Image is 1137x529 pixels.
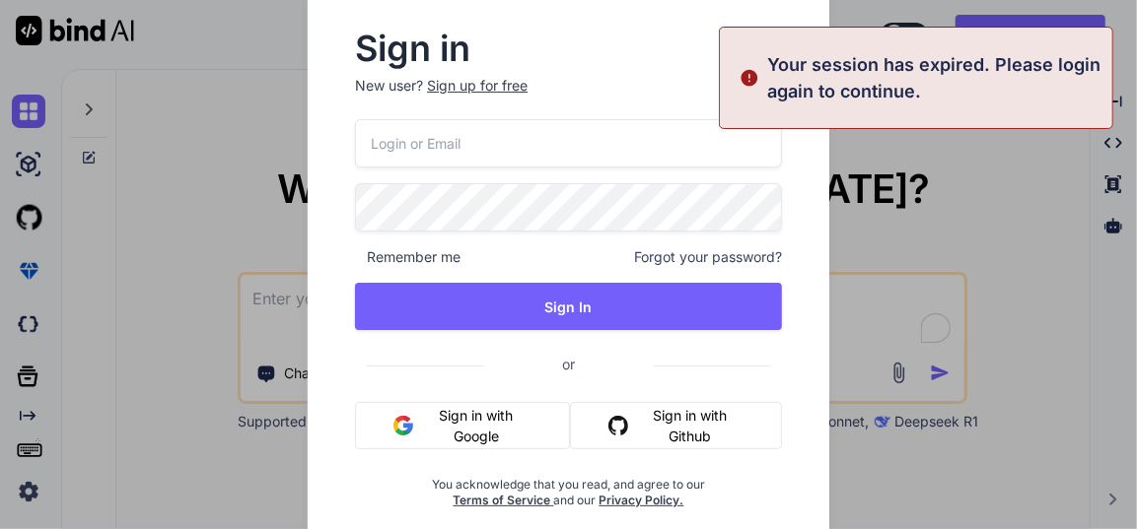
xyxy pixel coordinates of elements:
[355,283,782,330] button: Sign In
[427,76,528,96] div: Sign up for free
[740,51,759,104] img: alert
[393,416,413,435] img: google
[483,340,654,388] span: or
[355,402,570,449] button: Sign in with Google
[608,416,628,435] img: github
[767,51,1101,104] p: Your session has expired. Please login again to continue.
[634,247,782,267] span: Forgot your password?
[599,493,683,507] a: Privacy Policy.
[570,402,782,449] button: Sign in with Github
[355,119,782,167] input: Login or Email
[355,247,461,267] span: Remember me
[355,33,782,64] h2: Sign in
[426,465,710,508] div: You acknowledge that you read, and agree to our and our
[453,493,553,507] a: Terms of Service
[355,76,782,119] p: New user?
